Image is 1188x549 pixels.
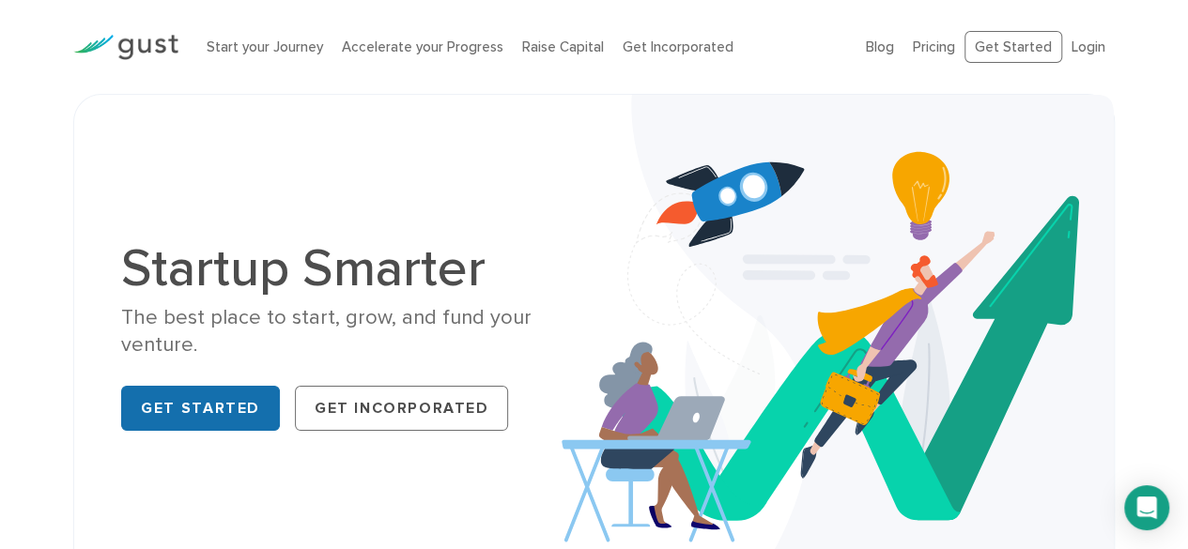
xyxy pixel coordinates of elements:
a: Get Incorporated [295,386,509,431]
a: Start your Journey [207,38,323,55]
a: Raise Capital [522,38,604,55]
a: Get Incorporated [623,38,733,55]
h1: Startup Smarter [121,242,579,295]
a: Accelerate your Progress [342,38,503,55]
iframe: Chat Widget [875,346,1188,549]
a: Login [1072,38,1105,55]
a: Get Started [964,31,1062,64]
img: Gust Logo [73,35,178,60]
a: Blog [866,38,894,55]
a: Pricing [913,38,955,55]
a: Get Started [121,386,280,431]
div: The best place to start, grow, and fund your venture. [121,304,579,359]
